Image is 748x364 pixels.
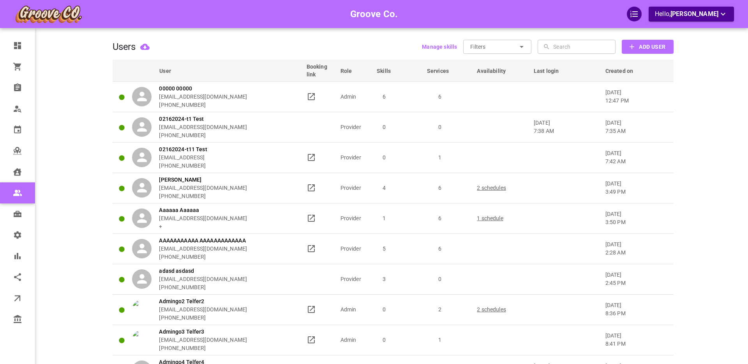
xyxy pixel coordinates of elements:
p: [EMAIL_ADDRESS][DOMAIN_NAME] [159,184,247,192]
p: 1 [363,214,406,223]
p: 0 [418,123,462,131]
p: 3:50 pm [605,218,667,226]
p: [EMAIL_ADDRESS][DOMAIN_NAME] [159,214,247,223]
p: 0 [363,336,406,344]
p: 1 [418,154,462,162]
p: 02162024-t11 Test [159,145,207,154]
p: [EMAIL_ADDRESS] [159,154,207,162]
img: User [132,330,152,350]
svg: Active [118,124,125,131]
p: Aaaaaa Aaaaaa [159,206,247,214]
span: Last login [534,67,569,75]
svg: Export [140,42,150,51]
a: Manage skills [422,43,457,51]
svg: Active [118,216,125,222]
p: 0 [418,275,462,283]
input: Search [553,40,614,54]
p: 8:41 pm [605,340,667,348]
button: Hello,[PERSON_NAME] [649,7,734,21]
p: [EMAIL_ADDRESS][DOMAIN_NAME] [159,275,247,283]
span: Created on [605,67,644,75]
p: [EMAIL_ADDRESS][DOMAIN_NAME] [159,245,247,253]
p: [PHONE_NUMBER] [159,283,247,292]
p: [PHONE_NUMBER] [159,162,207,170]
p: Provider [340,275,370,283]
svg: Active [118,276,125,283]
p: 12:47 pm [605,97,667,105]
p: Provider [340,214,370,223]
p: 2 schedules [477,184,527,192]
p: 5 [363,245,406,253]
span: User [132,67,181,75]
b: Manage skills [422,44,457,50]
p: Hello, [655,9,728,19]
p: 2 schedules [477,306,527,314]
p: [DATE] [605,240,667,257]
p: 8:36 pm [605,309,667,318]
p: 02162024-t1 Test [159,115,247,123]
span: Services [427,67,459,75]
svg: Active [118,155,125,161]
p: [PHONE_NUMBER] [159,253,247,261]
p: [DATE] [605,301,667,318]
svg: Active [118,337,125,344]
p: [EMAIL_ADDRESS][DOMAIN_NAME] [159,336,247,344]
button: Add User [622,40,673,54]
p: 6 [363,93,406,101]
p: Provider [340,184,370,192]
p: [DATE] [605,332,667,348]
p: [PHONE_NUMBER] [159,344,247,352]
p: Provider [340,245,370,253]
p: [EMAIL_ADDRESS][DOMAIN_NAME] [159,93,247,101]
p: [DATE] [605,88,667,105]
span: Role [340,67,362,75]
span: [PERSON_NAME] [670,10,718,18]
p: Admingo2 Telfer2 [159,297,247,306]
p: 2:45 pm [605,279,667,287]
p: [PHONE_NUMBER] [159,101,247,109]
p: 6 [418,245,462,253]
p: [PERSON_NAME] [159,176,247,184]
svg: Active [118,94,125,101]
p: adasd asdasd [159,267,247,275]
p: [DATE] [605,119,667,135]
p: [PHONE_NUMBER] [159,314,247,322]
p: 2:28 am [605,249,667,257]
p: Admin [340,306,370,314]
p: 6 [418,184,462,192]
svg: Active [118,185,125,192]
p: 4 [363,184,406,192]
h6: Groove Co. [350,7,398,21]
p: Admin [340,336,370,344]
p: 3:49 pm [605,188,667,196]
p: 6 [418,214,462,223]
h1: Users [113,41,136,52]
svg: Active [118,246,125,253]
img: company-logo [14,4,83,24]
p: 7:38 am [534,127,598,135]
p: [DATE] [534,119,598,135]
p: 6 [418,93,462,101]
p: [DATE] [605,180,667,196]
p: 0 [363,306,406,314]
span: Add User [639,42,665,52]
p: Admingo3 Telfer3 [159,328,247,336]
p: 0 [363,123,406,131]
p: 0 [363,154,406,162]
p: 7:42 am [605,157,667,166]
p: [EMAIL_ADDRESS][DOMAIN_NAME] [159,306,247,314]
svg: Active [118,307,125,313]
p: AAAAAAAAAAA AAAAAAAAAAAAA [159,237,247,245]
p: 7:35 am [605,127,667,135]
p: [DATE] [605,271,667,287]
p: Provider [340,154,370,162]
p: [DATE] [605,210,667,226]
p: Provider [340,123,370,131]
p: 1 schedule [477,214,527,223]
div: QuickStart Guide [627,7,642,21]
p: 2 [418,306,462,314]
p: + [159,223,247,231]
p: [PHONE_NUMBER] [159,131,247,140]
p: 3 [363,275,406,283]
p: [EMAIL_ADDRESS][DOMAIN_NAME] [159,123,247,131]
